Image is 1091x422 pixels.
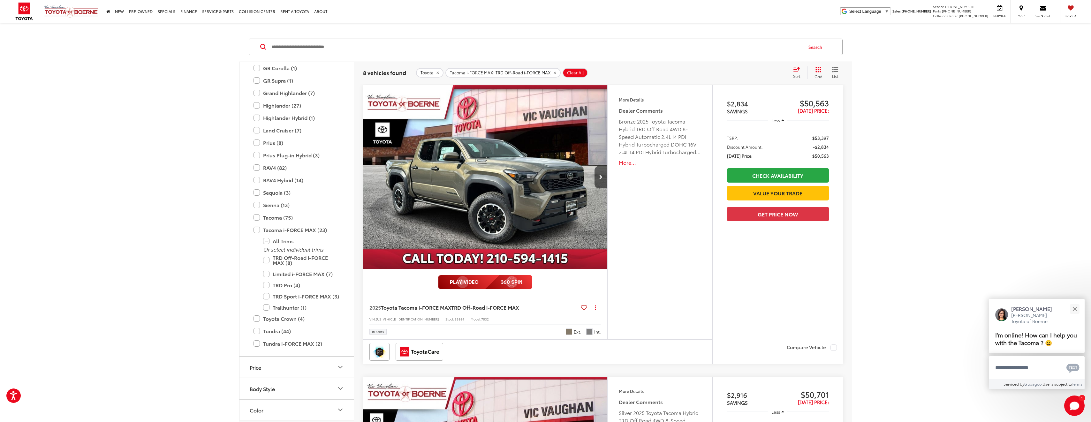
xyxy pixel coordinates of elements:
[369,304,381,311] span: 2025
[250,407,263,413] div: Color
[254,162,340,173] label: RAV4 (82)
[1004,381,1024,387] span: Serviced by
[619,107,701,114] h5: Dealer Comments
[727,99,778,108] span: $2,834
[263,252,340,268] label: TRD Off-Road i-FORCE MAX (8)
[239,400,354,420] button: ColorColor
[1024,381,1042,387] a: Gubagoo.
[239,378,354,399] button: Body StyleBody Style
[727,144,763,150] span: Discount Amount:
[254,200,340,211] label: Sienna (13)
[619,97,701,102] h4: More Details
[959,13,988,18] span: [PHONE_NUMBER]
[832,73,838,79] span: List
[337,363,344,371] div: Price
[254,87,340,99] label: Grand Highlander (7)
[595,166,607,188] button: Next image
[849,9,881,14] span: Select Language
[812,153,829,159] span: $50,563
[445,68,561,78] button: remove Tacoma%20i-FORCE%20MAX: TRD%20Off-Road%20i-FORCE%20MAX
[1035,13,1050,18] span: Contact
[1011,305,1058,312] p: [PERSON_NAME]
[798,107,829,114] span: [DATE] Price:
[371,344,388,359] img: Toyota Safety Sense Vic Vaughan Toyota of Boerne Boerne TX
[1064,360,1081,375] button: Chat with SMS
[849,9,889,14] a: Select Language​
[263,236,340,247] label: All Trims
[263,268,340,280] label: Limited i-FORCE MAX (7)
[813,144,829,150] span: -$2,834
[254,100,340,111] label: Highlander (27)
[827,66,843,79] button: List View
[254,150,340,161] label: Prius Plug-in Hybrid (3)
[727,390,778,400] span: $2,916
[250,364,261,370] div: Price
[933,9,941,13] span: Parts
[363,85,608,269] img: 2025 Toyota Tacoma i-FORCE MAX TRD Off-Road i-FORCE MAX
[727,108,748,115] span: SAVINGS
[1014,13,1028,18] span: Map
[566,328,572,335] span: Bronze Oxide
[619,389,701,393] h4: More Details
[933,13,958,18] span: Collision Center
[254,326,340,337] label: Tundra (44)
[768,115,787,126] button: Less
[992,13,1007,18] span: Service
[563,68,588,78] button: Clear All
[727,186,829,200] a: Value Your Trade
[727,153,753,159] span: [DATE] Price:
[885,9,889,14] span: ▼
[263,245,323,253] i: Or select individual trims
[814,74,822,79] span: Grid
[438,275,532,289] img: full motion video
[254,313,340,324] label: Toyota Crown (4)
[1011,312,1058,325] p: [PERSON_NAME] Toyota of Boerne
[376,317,439,321] span: [US_VEHICLE_IDENTIFICATION_NUMBER]
[254,75,340,86] label: GR Supra (1)
[942,9,971,13] span: [PHONE_NUMBER]
[989,299,1085,389] div: Close[PERSON_NAME][PERSON_NAME] Toyota of BoerneI'm online! How can I help you with the Tacoma ? ...
[239,357,354,378] button: PricePrice
[254,112,340,124] label: Highlander Hybrid (1)
[902,9,931,13] span: [PHONE_NUMBER]
[567,70,584,75] span: Clear All
[1066,363,1080,373] svg: Text
[727,399,748,406] span: SAVINGS
[381,304,451,311] span: Toyota Tacoma i-FORCE MAX
[271,39,802,55] input: Search by Make, Model, or Keyword
[254,187,340,198] label: Sequoia (3)
[363,69,406,76] span: 8 vehicles found
[254,137,340,148] label: Prius (8)
[812,135,829,141] span: $53,397
[619,117,701,156] div: Bronze 2025 Toyota Tacoma Hybrid TRD Off Road 4WD 8-Speed Automatic 2.4L I4 PDI Hybrid Turbocharg...
[1068,302,1081,316] button: Close
[933,4,944,9] span: Service
[254,338,340,349] label: Tundra i-FORCE MAX (2)
[450,70,551,75] span: Tacoma i-FORCE MAX: TRD Off-Road i-FORCE MAX
[892,9,901,13] span: Sales
[254,125,340,136] label: Land Cruiser (7)
[1064,396,1085,416] button: Toggle Chat Window
[263,280,340,291] label: TRD Pro (4)
[619,159,701,166] button: More...
[790,66,807,79] button: Select sort value
[798,398,829,405] span: [DATE] Price:
[397,344,442,359] img: ToyotaCare Vic Vaughan Toyota of Boerne Boerne TX
[995,330,1077,347] span: I'm online! How can I help you with the Tacoma ? 😀
[263,291,340,302] label: TRD Sport i-FORCE MAX (3)
[793,73,800,79] span: Sort
[455,317,464,321] span: 53884
[989,356,1085,379] textarea: Type your message
[369,304,579,311] a: 2025Toyota Tacoma i-FORCE MAXTRD Off-Road i-FORCE MAX
[727,168,829,183] a: Check Availability
[416,68,443,78] button: remove Toyota
[586,328,593,335] span: Boulder/Black Fabric W/Smoke Silver
[787,344,837,351] label: Compare Vehicle
[619,398,701,406] h5: Dealer Comments
[254,212,340,223] label: Tacoma (75)
[778,98,829,108] span: $50,563
[727,135,738,141] span: TSRP:
[337,406,344,414] div: Color
[595,305,596,310] span: dropdown dots
[363,85,608,269] a: 2025 Toyota Tacoma i-FORCE MAX TRD Off-Road i-FORCE MAX2025 Toyota Tacoma i-FORCE MAX TRD Off-Roa...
